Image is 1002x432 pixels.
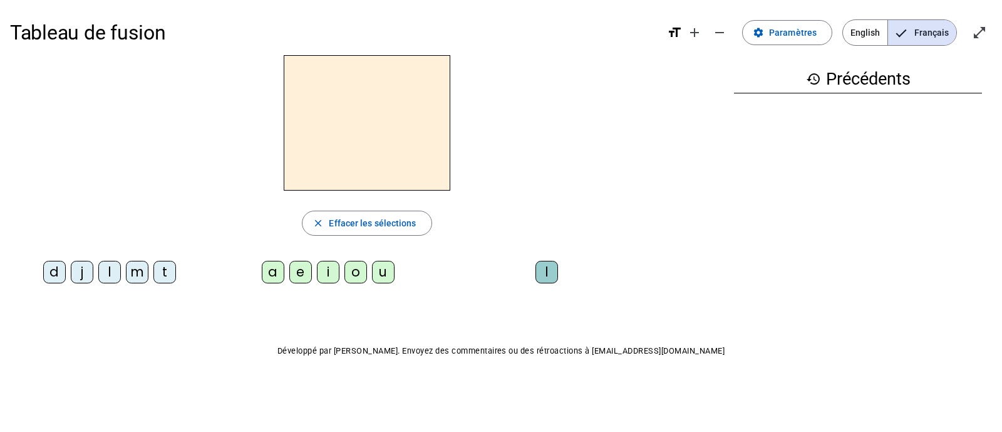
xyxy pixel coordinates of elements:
div: m [126,261,148,283]
h1: Tableau de fusion [10,13,657,53]
h3: Précédents [734,65,982,93]
div: d [43,261,66,283]
div: o [344,261,367,283]
mat-icon: open_in_full [972,25,987,40]
button: Entrer en plein écran [967,20,992,45]
div: a [262,261,284,283]
p: Développé par [PERSON_NAME]. Envoyez des commentaires ou des rétroactions à [EMAIL_ADDRESS][DOMAI... [10,344,992,359]
div: l [535,261,558,283]
div: i [317,261,339,283]
span: Paramètres [769,25,817,40]
button: Effacer les sélections [302,211,431,236]
div: e [289,261,312,283]
span: Effacer les sélections [329,216,416,231]
div: t [153,261,176,283]
mat-icon: add [687,25,702,40]
mat-button-toggle-group: Language selection [842,19,957,46]
mat-icon: close [312,218,324,229]
div: j [71,261,93,283]
mat-icon: settings [753,27,764,38]
mat-icon: remove [712,25,727,40]
div: l [98,261,121,283]
mat-icon: history [806,71,821,87]
div: u [372,261,395,283]
mat-icon: format_size [667,25,682,40]
button: Augmenter la taille de la police [682,20,707,45]
span: Français [888,20,956,45]
span: English [843,20,887,45]
button: Diminuer la taille de la police [707,20,732,45]
button: Paramètres [742,20,832,45]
